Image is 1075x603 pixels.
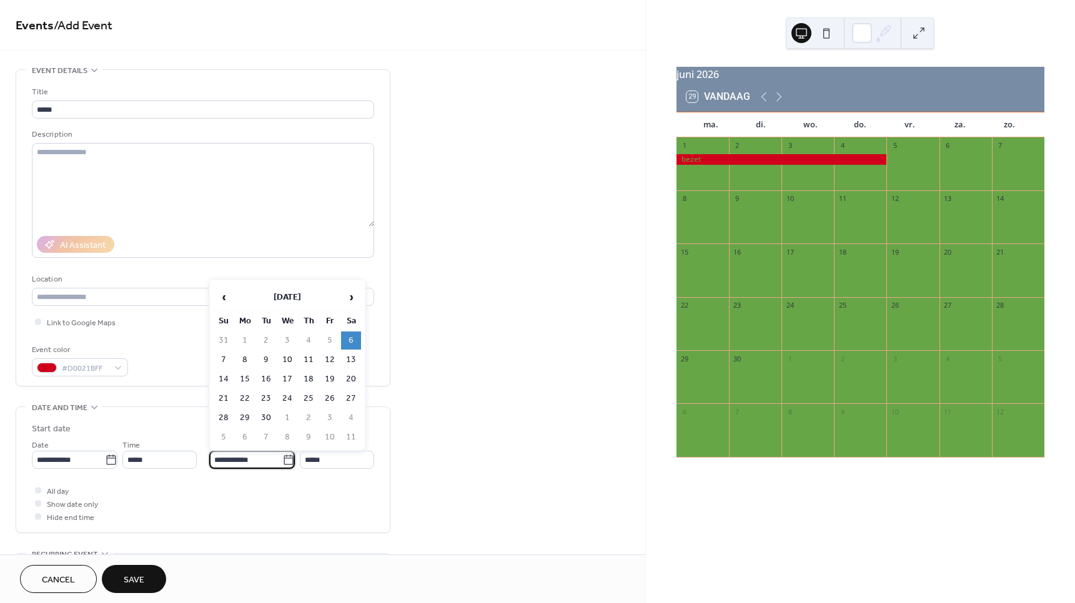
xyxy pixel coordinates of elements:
div: 6 [943,141,953,150]
span: Save [124,574,144,587]
td: 9 [299,428,319,446]
div: 5 [996,354,1005,363]
div: 14 [996,194,1005,203]
td: 24 [277,390,297,408]
span: Date and time [32,401,87,414]
span: ‹ [214,285,233,310]
th: Sa [341,312,361,330]
td: 15 [235,370,255,388]
div: 29 [680,354,690,363]
td: 3 [320,409,340,427]
th: [DATE] [235,284,340,311]
div: 20 [943,247,953,257]
div: 4 [838,141,847,150]
td: 25 [299,390,319,408]
div: 26 [890,301,899,310]
div: zo. [984,112,1034,137]
td: 23 [256,390,276,408]
td: 5 [320,331,340,350]
div: 16 [733,247,742,257]
span: Show date only [47,498,98,511]
td: 2 [256,331,276,350]
td: 3 [277,331,297,350]
th: Fr [320,312,340,330]
div: 4 [943,354,953,363]
td: 8 [235,351,255,369]
div: bezet [676,154,887,165]
div: 13 [943,194,953,203]
th: Mo [235,312,255,330]
span: All day [47,485,69,498]
td: 1 [235,331,255,350]
span: › [342,285,360,310]
th: Su [214,312,234,330]
td: 1 [277,409,297,427]
td: 27 [341,390,361,408]
td: 16 [256,370,276,388]
button: Save [102,565,166,593]
div: 1 [785,354,795,363]
td: 7 [214,351,234,369]
td: 10 [320,428,340,446]
div: 12 [890,194,899,203]
td: 29 [235,409,255,427]
div: Location [32,273,372,286]
div: 3 [785,141,795,150]
div: 23 [733,301,742,310]
span: Hide end time [47,511,94,524]
div: di. [736,112,786,137]
div: 9 [733,194,742,203]
div: 22 [680,301,690,310]
div: 2 [838,354,847,363]
td: 13 [341,351,361,369]
div: 5 [890,141,899,150]
div: 17 [785,247,795,257]
div: 10 [785,194,795,203]
div: 12 [996,407,1005,416]
td: 18 [299,370,319,388]
td: 11 [341,428,361,446]
td: 22 [235,390,255,408]
div: 2 [733,141,742,150]
td: 11 [299,351,319,369]
td: 20 [341,370,361,388]
div: 3 [890,354,899,363]
td: 12 [320,351,340,369]
td: 4 [341,409,361,427]
div: Start date [32,423,71,436]
button: Cancel [20,565,97,593]
button: 29Vandaag [682,88,755,105]
div: ma. [686,112,736,137]
div: 8 [785,407,795,416]
div: 9 [838,407,847,416]
div: vr. [885,112,935,137]
div: do. [835,112,885,137]
div: 25 [838,301,847,310]
td: 2 [299,409,319,427]
div: 6 [680,407,690,416]
div: 18 [838,247,847,257]
td: 28 [214,409,234,427]
td: 6 [235,428,255,446]
th: We [277,312,297,330]
div: 19 [890,247,899,257]
span: Event details [32,64,87,77]
div: 27 [943,301,953,310]
td: 26 [320,390,340,408]
span: Cancel [42,574,75,587]
td: 4 [299,331,319,350]
div: 30 [733,354,742,363]
div: 10 [890,407,899,416]
td: 31 [214,331,234,350]
td: 8 [277,428,297,446]
span: Recurring event [32,548,98,561]
div: 11 [838,194,847,203]
td: 17 [277,370,297,388]
th: Tu [256,312,276,330]
div: 24 [785,301,795,310]
td: 6 [341,331,361,350]
span: Time [122,439,140,452]
td: 14 [214,370,234,388]
div: 21 [996,247,1005,257]
div: 7 [996,141,1005,150]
